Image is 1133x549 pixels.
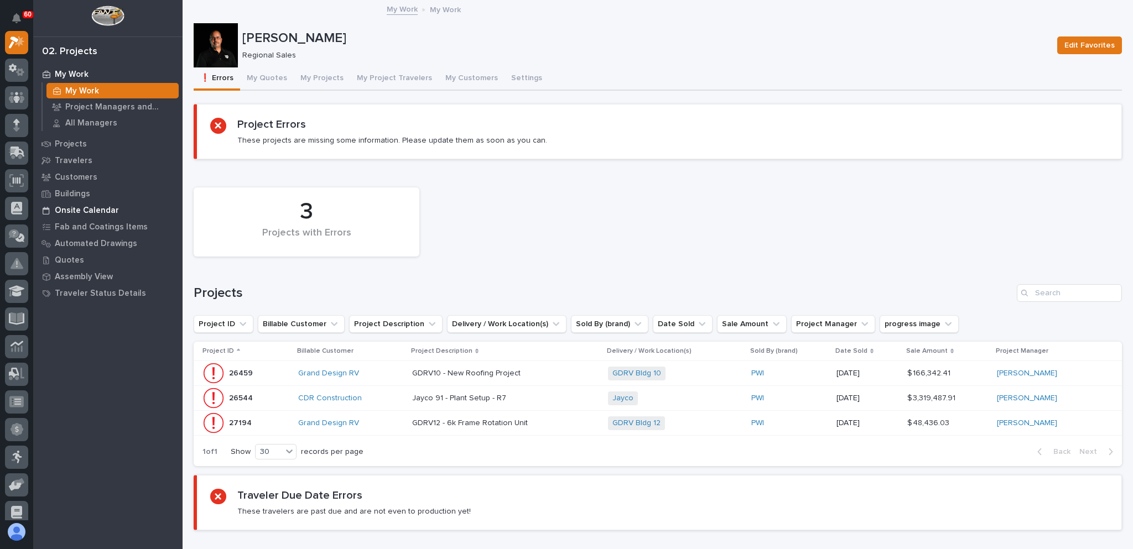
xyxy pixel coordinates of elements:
[55,222,148,232] p: Fab and Coatings Items
[751,419,764,428] a: PWI
[387,2,418,15] a: My Work
[65,86,99,96] p: My Work
[33,135,183,152] a: Projects
[55,172,97,182] p: Customers
[194,285,1012,301] h1: Projects
[1079,447,1104,457] span: Next
[237,489,362,502] h2: Traveler Due Date Errors
[212,227,401,250] div: Projects with Errors
[997,419,1057,428] a: [PERSON_NAME]
[505,67,549,91] button: Settings
[256,446,282,458] div: 30
[612,419,661,428] a: GDRV Bldg 12
[301,447,363,457] p: records per page
[907,367,953,378] p: $ 166,342.41
[24,11,32,18] p: 60
[411,345,472,357] p: Project Description
[258,315,345,333] button: Billable Customer
[194,386,1122,411] tr: 2654426544 CDR Construction Jayco 91 - Plant Setup - R7Jayco 91 - Plant Setup - R7 Jayco PWI [DAT...
[571,315,648,333] button: Sold By (brand)
[237,135,547,145] p: These projects are missing some information. Please update them as soon as you can.
[430,3,461,15] p: My Work
[14,13,28,31] div: Notifications60
[194,438,226,466] p: 1 of 1
[55,239,137,249] p: Automated Drawings
[33,252,183,268] a: Quotes
[297,345,354,357] p: Billable Customer
[33,202,183,218] a: Onsite Calendar
[55,272,113,282] p: Assembly View
[791,315,875,333] button: Project Manager
[33,218,183,235] a: Fab and Coatings Items
[194,67,240,91] button: ❗ Errors
[43,115,183,130] a: All Managers
[607,345,692,357] p: Delivery / Work Location(s)
[194,315,253,333] button: Project ID
[439,67,505,91] button: My Customers
[237,118,306,131] h2: Project Errors
[240,67,294,91] button: My Quotes
[298,394,362,403] a: CDR Construction
[55,70,89,80] p: My Work
[298,369,359,378] a: Grand Design RV
[33,235,183,252] a: Automated Drawings
[91,6,124,26] img: Workspace Logo
[212,198,401,226] div: 3
[33,152,183,169] a: Travelers
[229,367,255,378] p: 26459
[202,345,234,357] p: Project ID
[65,102,174,112] p: Project Managers and Engineers
[907,416,952,428] p: $ 48,436.03
[612,394,633,403] a: Jayco
[43,83,183,98] a: My Work
[349,315,443,333] button: Project Description
[1028,447,1075,457] button: Back
[33,169,183,185] a: Customers
[237,506,471,516] p: These travelers are past due and are not even to production yet!
[55,255,84,265] p: Quotes
[55,206,119,216] p: Onsite Calendar
[997,394,1057,403] a: [PERSON_NAME]
[880,315,959,333] button: progress image
[996,345,1048,357] p: Project Manager
[836,394,898,403] p: [DATE]
[298,419,359,428] a: Grand Design RV
[1047,447,1070,457] span: Back
[229,391,255,403] p: 26544
[294,67,350,91] button: My Projects
[5,520,28,543] button: users-avatar
[1075,447,1122,457] button: Next
[194,361,1122,386] tr: 2645926459 Grand Design RV GDRV10 - New Roofing ProjectGDRV10 - New Roofing Project GDRV Bldg 10 ...
[231,447,251,457] p: Show
[242,30,1048,46] p: [PERSON_NAME]
[412,367,523,378] p: GDRV10 - New Roofing Project
[412,391,508,403] p: Jayco 91 - Plant Setup - R7
[1064,39,1115,52] span: Edit Favorites
[350,67,439,91] button: My Project Travelers
[907,391,958,403] p: $ 3,319,487.91
[447,315,566,333] button: Delivery / Work Location(s)
[33,66,183,82] a: My Work
[55,139,87,149] p: Projects
[5,7,28,30] button: Notifications
[612,369,661,378] a: GDRV Bldg 10
[55,289,146,299] p: Traveler Status Details
[751,369,764,378] a: PWI
[43,99,183,114] a: Project Managers and Engineers
[835,345,867,357] p: Date Sold
[65,118,117,128] p: All Managers
[751,394,764,403] a: PWI
[997,369,1057,378] a: [PERSON_NAME]
[836,419,898,428] p: [DATE]
[717,315,787,333] button: Sale Amount
[33,285,183,301] a: Traveler Status Details
[750,345,798,357] p: Sold By (brand)
[1017,284,1122,302] input: Search
[55,156,92,166] p: Travelers
[1057,36,1122,54] button: Edit Favorites
[33,185,183,202] a: Buildings
[42,46,97,58] div: 02. Projects
[412,416,530,428] p: GDRV12 - 6k Frame Rotation Unit
[836,369,898,378] p: [DATE]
